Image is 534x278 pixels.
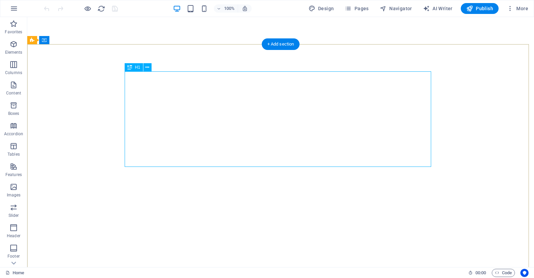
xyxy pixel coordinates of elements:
h6: 100% [224,4,235,13]
i: Reload page [97,5,105,13]
p: Images [7,192,21,198]
p: Columns [5,70,22,75]
p: Tables [7,152,20,157]
a: Click to cancel selection. Double-click to open Pages [5,269,24,277]
p: Accordion [4,131,23,137]
span: More [507,5,528,12]
p: Favorites [5,29,22,35]
p: Slider [9,213,19,218]
div: Design (Ctrl+Alt+Y) [306,3,337,14]
p: Boxes [8,111,19,116]
p: Footer [7,254,20,259]
button: Usercentrics [520,269,529,277]
span: Pages [345,5,368,12]
span: Code [495,269,512,277]
span: Design [309,5,334,12]
p: Content [6,90,21,96]
h6: Session time [468,269,486,277]
button: Design [306,3,337,14]
span: AI Writer [423,5,453,12]
span: Publish [466,5,493,12]
i: On resize automatically adjust zoom level to fit chosen device. [242,5,248,12]
p: Elements [5,50,22,55]
button: 100% [214,4,238,13]
span: 00 00 [475,269,486,277]
button: Navigator [377,3,415,14]
button: reload [97,4,105,13]
span: : [480,270,481,275]
button: Code [492,269,515,277]
button: Click here to leave preview mode and continue editing [83,4,92,13]
button: AI Writer [420,3,455,14]
div: + Add section [262,38,300,50]
button: Publish [461,3,499,14]
button: Pages [342,3,371,14]
button: More [504,3,531,14]
p: Header [7,233,20,239]
span: Navigator [380,5,412,12]
p: Features [5,172,22,177]
span: H1 [135,65,140,69]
